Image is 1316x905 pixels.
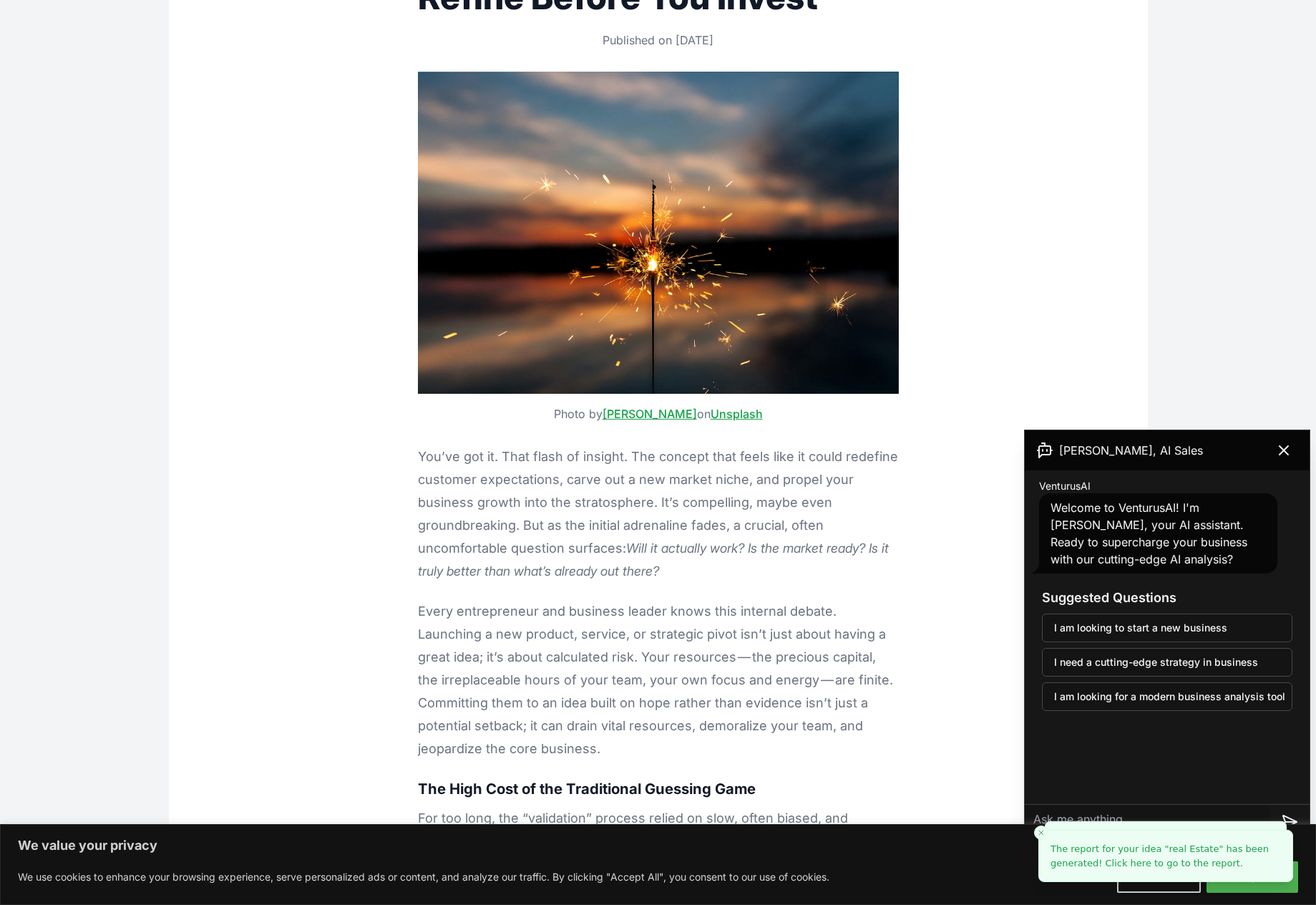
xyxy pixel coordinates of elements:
p: You’ve got it. That flash of insight. The concept that feels like it could redefine customer expe... [418,445,899,583]
button: Close toast [1034,826,1048,840]
button: I am looking for a modern business analysis tool [1042,682,1292,711]
p: Every entrepreneur and business leader knows this internal debate. Launching a new product, servi... [418,600,899,760]
a: Unsplash [711,407,763,421]
p: We value your privacy [18,837,1298,854]
p: Published on [418,32,899,49]
time: 4/24/2025 [676,33,713,47]
span: The report for your idea " " has been generated! Click here to go to the report. [1051,843,1269,868]
span: real Estate [1169,843,1219,854]
button: I am looking to start a new business [1042,614,1292,642]
span: Welcome to VenturusAI! I'm [PERSON_NAME], your AI assistant. Ready to supercharge your business w... [1051,500,1247,566]
button: I need a cutting-edge strategy in business [1042,648,1292,677]
p: For too long, the “validation” process relied on slow, often biased, and incomplete methods: [418,807,899,853]
span: VenturusAI [1039,479,1091,493]
span: [PERSON_NAME], AI Sales [1059,442,1203,459]
em: Will it actually work? Is the market ready? Is it truly better than what’s already out there? [418,541,889,579]
a: The report for your idea "real Estate" has been generated! Click here to go to the report. [1051,842,1281,870]
h3: Suggested Questions [1042,588,1292,608]
figcaption: Photo by on [418,405,899,422]
p: We use cookies to enhance your browsing experience, serve personalized ads or content, and analyz... [18,868,829,886]
a: [PERSON_NAME] [603,407,697,421]
strong: The High Cost of the Traditional Guessing Game [418,780,756,798]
